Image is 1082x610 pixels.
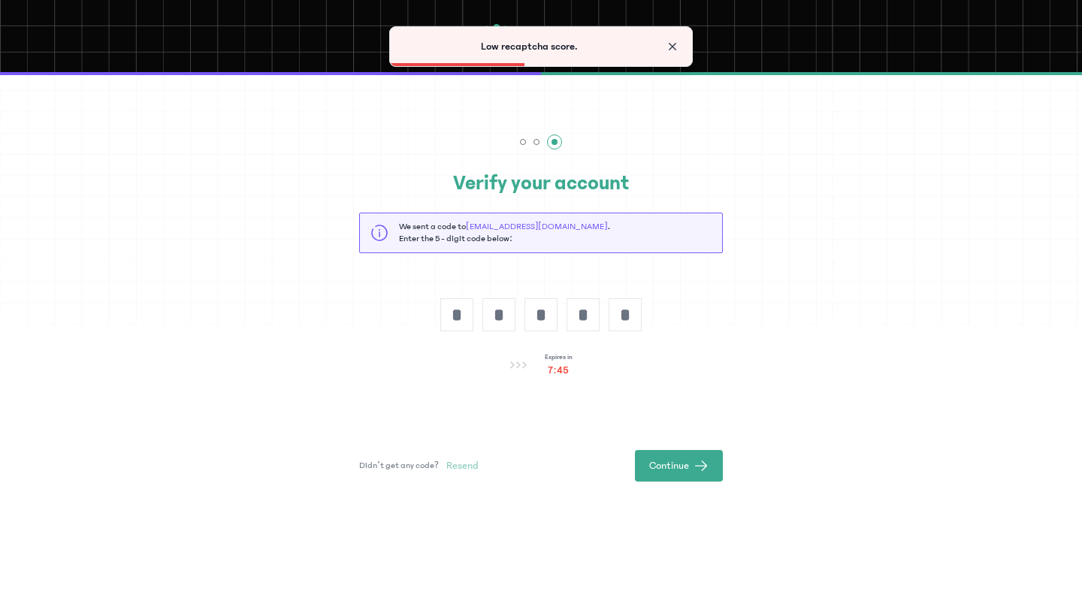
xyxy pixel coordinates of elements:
[481,41,578,53] span: Low recaptcha score.
[359,460,439,472] p: Didn’t get any code?
[545,352,573,363] p: Expires in
[665,39,680,54] button: Close
[635,450,723,482] button: Continue
[399,221,610,245] p: We sent a code to . Enter the 5 - digit code below:
[359,168,723,199] h2: Verify your account
[466,222,608,231] span: [EMAIL_ADDRESS][DOMAIN_NAME]
[649,458,689,473] span: Continue
[545,363,573,378] p: 7:45
[439,454,486,478] button: Resend
[446,458,479,473] span: Resend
